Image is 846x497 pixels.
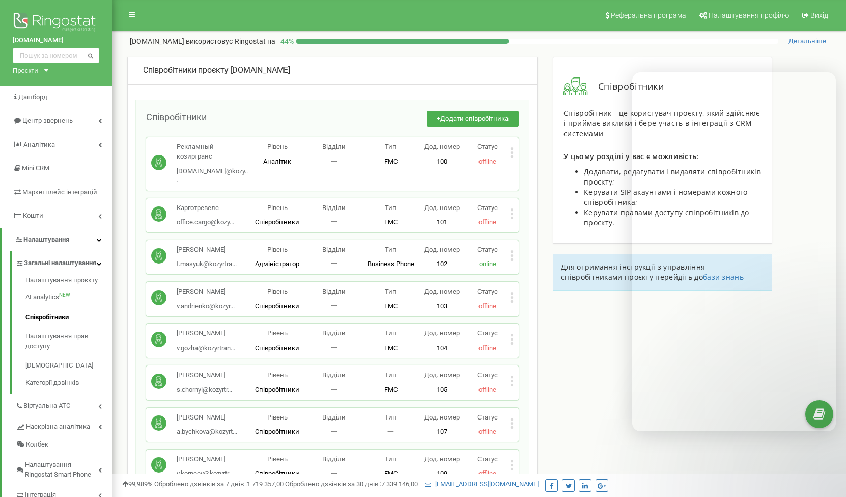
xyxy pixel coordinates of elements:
[267,371,288,379] span: Рівень
[177,142,249,161] p: Рекламный козиртранс
[331,218,337,226] span: 一
[177,371,232,380] p: [PERSON_NAME]
[13,10,99,36] img: Ringostat logo
[478,428,496,435] span: offline
[477,246,498,253] span: Статус
[285,480,418,488] span: Оброблено дзвінків за 30 днів :
[477,287,498,295] span: Статус
[22,188,97,196] span: Маркетплейс інтеграцій
[478,469,496,477] span: offline
[419,259,465,269] p: 102
[267,287,288,295] span: Рівень
[25,307,112,327] a: Співробітники
[384,469,398,477] span: FMC
[478,386,496,394] span: offline
[322,455,346,463] span: Відділи
[177,302,235,310] span: v.andrienko@kozyr...
[154,480,284,488] span: Оброблено дзвінків за 7 днів :
[563,108,759,138] span: Співробітник - це користувач проєкту, який здійснює і приймає виклики і бере участь в інтеграції ...
[322,413,346,421] span: Відділи
[477,371,498,379] span: Статус
[611,11,686,19] span: Реферальна програма
[322,246,346,253] span: Відділи
[177,469,233,477] span: v.korneev@kozyrtr...
[267,329,288,337] span: Рівень
[368,260,414,268] span: Business Phone
[381,480,418,488] u: 7 339 146,00
[26,422,90,432] span: Наскрізна аналітика
[255,386,299,394] span: Співробітники
[267,246,288,253] span: Рівень
[424,329,460,337] span: Дод. номер
[424,371,460,379] span: Дод. номер
[130,36,275,46] p: [DOMAIN_NAME]
[25,327,112,356] a: Налаштування прав доступу
[331,386,337,394] span: 一
[331,469,337,477] span: 一
[177,260,237,268] span: t.masyuk@kozyrtra...
[18,93,47,101] span: Дашборд
[177,287,235,297] p: [PERSON_NAME]
[427,111,519,127] button: +Додати співробітника
[384,218,398,226] span: FMC
[255,344,299,352] span: Співробітники
[143,65,229,75] span: Співробітники проєкту
[177,329,235,338] p: [PERSON_NAME]
[177,428,237,435] span: a.bychkova@kozyrt...
[563,151,699,161] span: У цьому розділі у вас є можливість:
[331,302,337,310] span: 一
[477,329,498,337] span: Статус
[424,204,460,212] span: Дод. номер
[177,167,248,185] span: [DOMAIN_NAME]@kozy...
[322,371,346,379] span: Відділи
[322,287,346,295] span: Відділи
[385,371,397,379] span: Тип
[424,455,460,463] span: Дод. номер
[424,413,460,421] span: Дод. номер
[267,413,288,421] span: Рівень
[255,302,299,310] span: Співробітники
[331,428,337,435] span: 一
[561,262,705,282] span: Для отримання інструкції з управління співробітниками проєкту перейдіть до
[23,236,69,243] span: Налаштування
[255,469,299,477] span: Співробітники
[384,158,398,165] span: FMC
[25,460,98,479] span: Налаштування Ringostat Smart Phone
[584,207,749,227] span: Керувати правами доступу співробітників до проєкту.
[247,480,284,488] u: 1 719 357,00
[419,157,465,167] p: 100
[709,11,789,19] span: Налаштування профілю
[584,187,747,207] span: Керувати SIP акаунтами і номерами кожного співробітника;
[177,413,237,423] p: [PERSON_NAME]
[143,65,522,76] div: [DOMAIN_NAME]
[424,287,460,295] span: Дод. номер
[385,455,397,463] span: Тип
[25,356,112,376] a: [DEMOGRAPHIC_DATA]
[584,167,761,187] span: Додавати, редагувати і видаляти співробітників проєкту;
[13,48,99,63] input: Пошук за номером
[26,440,48,450] span: Колбек
[177,218,234,226] span: office.cargo@kozy...
[267,204,288,212] span: Рівень
[419,344,465,353] p: 104
[255,428,299,435] span: Співробітники
[25,276,112,288] a: Налаштування проєкту
[177,386,232,394] span: s.chornyi@kozyrtr...
[425,480,539,488] a: [EMAIL_ADDRESS][DOMAIN_NAME]
[23,401,70,411] span: Віртуальна АТС
[331,344,337,352] span: 一
[13,36,99,45] a: [DOMAIN_NAME]
[419,427,465,437] p: 107
[385,287,397,295] span: Тип
[424,143,460,150] span: Дод. номер
[477,455,498,463] span: Статус
[275,36,296,46] p: 44 %
[186,37,275,45] span: використовує Ringostat на
[24,258,96,268] span: Загальні налаштування
[385,329,397,337] span: Тип
[22,117,73,124] span: Центр звернень
[15,251,112,272] a: Загальні налаштування
[424,246,460,253] span: Дод. номер
[331,158,337,165] span: 一
[477,204,498,212] span: Статус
